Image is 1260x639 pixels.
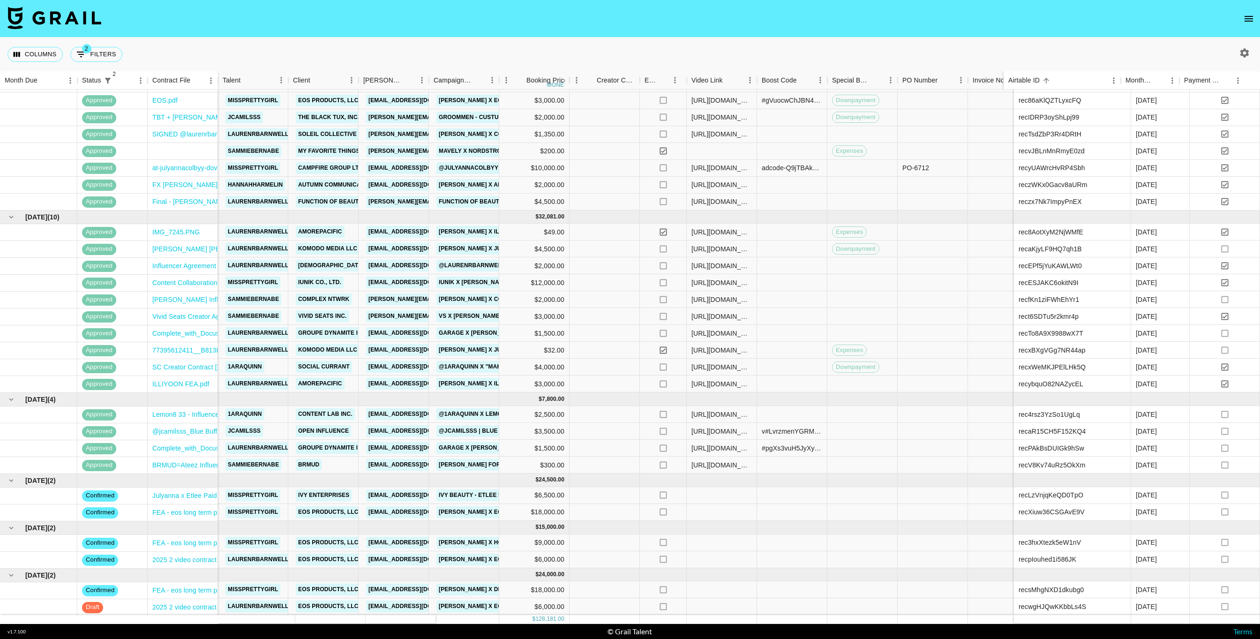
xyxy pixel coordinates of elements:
button: Sort [1221,74,1234,87]
a: [EMAIL_ADDRESS][DOMAIN_NAME] [366,361,471,373]
a: Open Influence [296,425,351,437]
span: approved [82,113,116,122]
div: Status [77,71,148,90]
button: Sort [1040,74,1053,87]
button: Menu [1107,74,1121,88]
div: Jun '25 [1136,163,1157,173]
button: hide children [5,521,18,534]
div: $2,000.00 [499,177,570,194]
a: Soleil Collective LLC [296,128,372,140]
a: laurenrbarnwell [225,226,291,238]
div: Jul '25 [1136,295,1157,304]
a: Function of Beauty x Maaji Event at Miami Swim Week [436,196,614,208]
a: @jcamilsss_Blue Buffalo Tastefuls Kitty's Most Wanted 2025 Influencer Agreement and SOW_FEA.docx.pdf [152,427,472,436]
div: recfKn1ziFWhEhYr1 [1019,295,1079,304]
button: Sort [513,74,526,87]
span: Downpayment [832,96,879,105]
a: Garage x [PERSON_NAME] (2-month partnership) [436,442,595,454]
div: $2,000.00 [499,257,570,274]
div: Special Booking Type [827,71,898,90]
div: Boost Code [757,71,827,90]
a: Julyanna x Etlee Paid Partnership_SIGNED.pdf [152,491,294,500]
span: ( 10 ) [47,212,60,222]
div: Jul '25 [1136,278,1157,287]
a: Komodo Media LLC [296,243,360,255]
div: $ [535,213,539,221]
a: [EMAIL_ADDRESS][DOMAIN_NAME] [366,442,471,454]
a: 2025 2 video contract (@laurenrbarnwell x eos Partnership Agreement).pdf [152,555,375,564]
div: Client [288,71,359,90]
div: Booker [359,71,429,90]
a: [PERSON_NAME] Influnecer Contract_Blackpink.pdf [152,295,309,304]
div: $1,500.00 [499,325,570,342]
a: laurenrbarnwell [225,378,291,390]
a: [PERSON_NAME] x eos Summer Gourmand Body Lotion Launch [436,506,638,518]
a: @laurenrbarnwell x Azazie [436,260,535,271]
div: PO-6712 [902,163,929,173]
div: https://www.instagram.com/p/DLJLL5-RGo7/ [691,163,752,173]
div: https://www.tiktok.com/@laurenrbarnwell/video/7530823531190406455?is_from_webapp=1&sender_device=... [691,261,752,271]
div: https://www.tiktok.com/@laurenrbarnwell/video/7536058614876884279 [691,346,752,355]
a: Terms [1233,627,1252,636]
div: Jul '25 [1136,244,1157,254]
a: [DEMOGRAPHIC_DATA] Inc [296,260,378,271]
span: approved [82,245,116,254]
button: hide children [5,569,18,582]
a: @1araquinn x Lemon8 August Promo [436,408,561,420]
a: @julyannacolbyy x Dove Body Scrubs (Summer 2025 Campaign) [436,162,645,174]
span: approved [82,164,116,173]
a: FEA - eos long term partnership.pdf [152,538,258,548]
a: [EMAIL_ADDRESS][DOMAIN_NAME] [366,489,471,501]
a: Mavely x Nordstrom Rack - [PERSON_NAME] Product Reimbursment Relog [436,145,680,157]
span: Expenses [832,228,866,237]
div: $200.00 [499,143,570,160]
span: approved [82,295,116,304]
div: recEPf5jYuKAWLWt0 [1019,261,1082,271]
a: BRMUD=Ateez Influencer Contract - sammiebernabe (2).pdf [152,460,332,470]
div: Payment Sent [1179,71,1250,90]
div: Special Booking Type [832,71,870,90]
a: missprettygirl [225,537,280,549]
div: recvJBLnMnRmyE0zd [1019,146,1085,156]
a: missprettygirl [225,162,280,174]
div: rec86aKlQZTLyxcFQ [1019,96,1081,105]
a: [PERSON_NAME] x July TTS Product Launch [436,243,578,255]
div: money [547,82,568,88]
span: 2 [82,44,91,53]
a: Complex NTWRK [296,293,352,305]
button: Sort [114,74,127,87]
a: laurenrbarnwell [225,196,291,208]
div: Jul '25 [1136,312,1157,321]
div: 2 active filters [101,74,114,87]
button: Sort [402,74,415,87]
a: Vivid Seats Creator Agreement [PERSON_NAME] [DATE] .docx.pdf [152,312,353,321]
a: Complete_with_Docusign_Complete_with_Docusig.pdf [152,329,315,338]
a: @1ARAQUINN X "MAKE POLLUTERS PAY" [436,361,559,373]
a: missprettygirl [225,489,280,501]
div: https://www.instagram.com/reel/DL_RBg3pWU3/ [691,312,752,321]
div: Video Link [687,71,757,90]
a: [PERSON_NAME] x ILLIYOON TTS Launch [436,378,562,390]
div: $3,000.00 [499,308,570,325]
button: Menu [813,73,827,87]
a: EOS.pdf [152,96,178,105]
button: open drawer [1239,9,1258,28]
div: $12,000.00 [499,274,570,291]
a: The Black Tux, Inc. [296,112,361,123]
a: Campfire Group LTD [296,162,365,174]
a: missprettygirl [225,584,280,595]
a: at-julyannacolbyy-dove-x-campfire-influencer-contract-1.pdf [152,163,330,173]
a: [PERSON_NAME][EMAIL_ADDRESS][DOMAIN_NAME] [366,293,519,305]
span: approved [82,180,116,189]
div: Booking Price [526,71,568,90]
a: missprettygirl [225,277,280,288]
a: [EMAIL_ADDRESS][DOMAIN_NAME] [366,226,471,238]
a: [PERSON_NAME][EMAIL_ADDRESS][PERSON_NAME][DOMAIN_NAME] [366,128,567,140]
a: EOS Products, LLC [296,95,361,106]
a: sammiebernabe [225,293,281,305]
span: [DATE] [25,212,47,222]
a: [PERSON_NAME] x July TTS Product Launch (PRODUCT PURCHASE REIMBURSMENT) [436,344,695,356]
a: @jcamilsss | Blue Buffalo BLUE Kitty’s Most Wanted Tastefuls TikTok Campaign [436,425,705,437]
div: Video Link [691,71,723,90]
a: [EMAIL_ADDRESS][DOMAIN_NAME] [366,537,471,549]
